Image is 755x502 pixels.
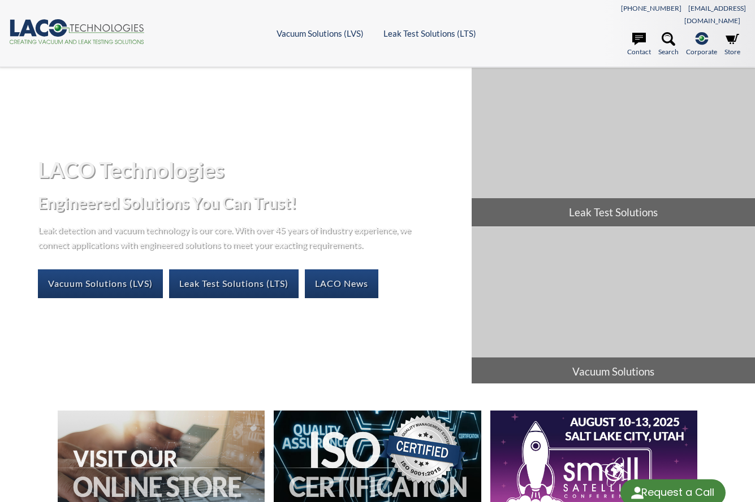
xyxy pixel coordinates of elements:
[38,269,163,298] a: Vacuum Solutions (LVS)
[38,193,463,213] h2: Engineered Solutions You Can Trust!
[627,32,651,57] a: Contact
[686,46,717,57] span: Corporate
[472,68,755,226] a: Leak Test Solutions
[472,357,755,386] span: Vacuum Solutions
[628,484,646,502] img: round button
[472,227,755,386] a: Vacuum Solutions
[621,4,681,12] a: [PHONE_NUMBER]
[658,32,679,57] a: Search
[472,198,755,226] span: Leak Test Solutions
[724,32,740,57] a: Store
[169,269,299,298] a: Leak Test Solutions (LTS)
[38,222,417,251] p: Leak detection and vacuum technology is our core. With over 45 years of industry experience, we c...
[277,28,364,38] a: Vacuum Solutions (LVS)
[684,4,746,25] a: [EMAIL_ADDRESS][DOMAIN_NAME]
[383,28,476,38] a: Leak Test Solutions (LTS)
[38,156,463,184] h1: LACO Technologies
[305,269,378,298] a: LACO News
